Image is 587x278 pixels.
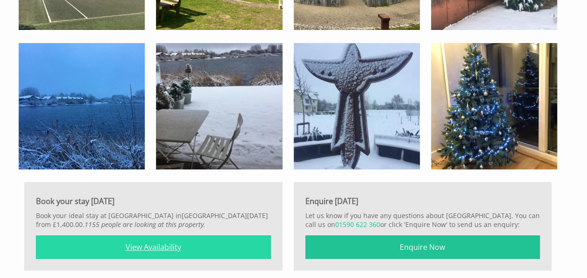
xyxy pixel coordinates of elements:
p: Let us know if you have any questions about [GEOGRAPHIC_DATA]. You can call us on or click 'Enqui... [305,211,540,229]
a: [GEOGRAPHIC_DATA] [182,211,247,220]
h3: Book your stay [DATE] [36,196,271,206]
img: Christmas at Goose Nest House [156,43,282,169]
a: View Availability [36,235,271,259]
p: Book your ideal stay at [GEOGRAPHIC_DATA] in [DATE] from £1,400.00. [36,211,271,229]
i: 1155 people are looking at this property. [85,220,205,229]
img: Christmas at Goose Nest House [19,43,145,169]
img: Chris [431,43,557,169]
img: Christmas at Goose Nest House [294,43,420,169]
a: 01590 622 360 [335,220,380,229]
h3: Enquire [DATE] [305,196,540,206]
a: Enquire Now [305,235,540,259]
